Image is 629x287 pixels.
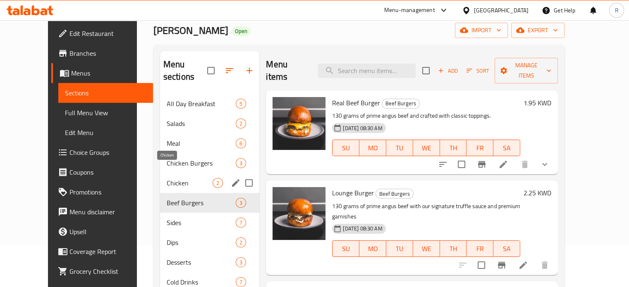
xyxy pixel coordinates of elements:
[236,140,246,147] span: 6
[511,23,564,38] button: export
[266,58,308,83] h2: Menu items
[236,239,246,247] span: 2
[51,222,153,242] a: Upsell
[167,198,236,208] span: Beef Burgers
[615,6,618,15] span: R
[440,140,467,156] button: TH
[51,261,153,281] a: Grocery Checklist
[376,189,413,199] span: Beef Burgers
[65,108,146,118] span: Full Menu View
[236,120,246,128] span: 2
[472,154,492,174] button: Branch-specific-item
[160,114,260,133] div: Salads2
[435,64,461,77] button: Add
[69,247,146,256] span: Coverage Report
[535,255,555,275] button: delete
[363,142,383,154] span: MO
[318,64,416,78] input: search
[417,62,435,79] span: Select section
[167,257,236,267] span: Desserts
[58,103,153,123] a: Full Menu View
[232,28,251,35] span: Open
[160,94,260,114] div: All Day Breakfast5
[65,128,146,138] span: Edit Menu
[455,23,508,38] button: import
[167,158,236,168] div: Chicken Burgers
[236,119,246,128] div: items
[65,88,146,98] span: Sections
[524,187,551,199] h6: 2.25 KWD
[518,25,558,36] span: export
[69,147,146,157] span: Choice Groups
[470,142,490,154] span: FR
[332,111,520,121] p: 130 grams of prime angus beef and crafted with classic toppings.
[236,218,246,228] div: items
[167,138,236,148] span: Meal
[515,154,535,174] button: delete
[340,225,385,232] span: [DATE] 08:30 AM
[332,187,374,199] span: Lounge Burger
[51,182,153,202] a: Promotions
[69,187,146,197] span: Promotions
[332,201,520,222] p: 130 grams of prime angus beef with our signature truffle sauce and premium garnishes
[167,119,236,128] span: Salads
[518,260,528,270] a: Edit menu item
[332,240,359,257] button: SU
[236,257,246,267] div: items
[167,277,236,287] span: Cold Drinks
[69,227,146,237] span: Upsell
[167,178,213,188] span: Chicken
[167,237,236,247] span: Dips
[236,259,246,266] span: 3
[443,243,464,255] span: TH
[497,243,517,255] span: SA
[58,123,153,142] a: Edit Menu
[167,218,236,228] span: Sides
[230,177,242,189] button: edit
[213,178,223,188] div: items
[498,159,508,169] a: Edit menu item
[466,240,493,257] button: FR
[220,61,239,81] span: Sort sections
[160,173,260,193] div: Chicken2edit
[470,243,490,255] span: FR
[236,219,246,227] span: 7
[239,61,259,81] button: Add section
[51,63,153,83] a: Menus
[497,142,517,154] span: SA
[236,277,246,287] div: items
[375,189,414,199] div: Beef Burgers
[386,240,413,257] button: TU
[340,124,385,132] span: [DATE] 08:30 AM
[492,255,512,275] button: Branch-specific-item
[167,99,236,109] span: All Day Breakfast
[473,256,490,274] span: Select to update
[359,240,386,257] button: MO
[273,187,325,240] img: Lounge Burger
[359,140,386,156] button: MO
[236,199,246,207] span: 3
[390,243,410,255] span: TU
[535,154,555,174] button: show more
[160,153,260,173] div: Chicken Burgers3
[69,167,146,177] span: Coupons
[493,140,520,156] button: SA
[69,48,146,58] span: Branches
[71,68,146,78] span: Menus
[437,66,459,76] span: Add
[213,179,222,187] span: 2
[493,240,520,257] button: SA
[51,142,153,162] a: Choice Groups
[232,26,251,36] div: Open
[413,240,440,257] button: WE
[236,278,246,286] span: 7
[51,24,153,43] a: Edit Restaurant
[462,25,501,36] span: import
[440,240,467,257] button: TH
[336,142,356,154] span: SU
[160,213,260,232] div: Sides7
